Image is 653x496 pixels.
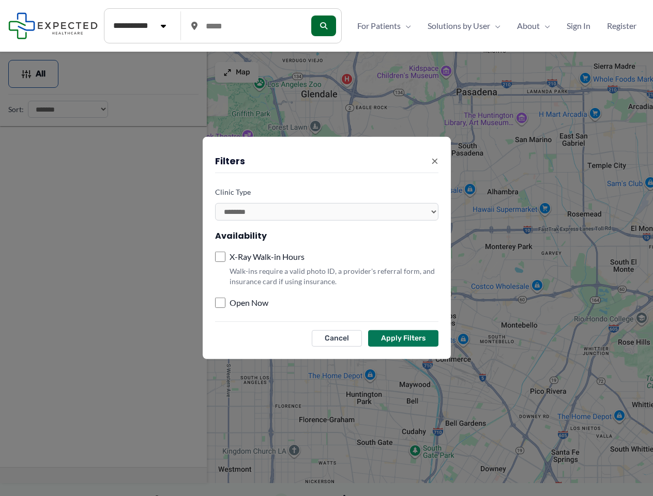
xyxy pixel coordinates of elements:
[517,18,540,34] span: About
[230,249,305,265] label: X-Ray Walk-in Hours
[567,18,590,34] span: Sign In
[230,295,268,310] label: Open Now
[215,230,438,240] h4: Availability
[312,330,362,347] button: Cancel
[357,18,401,34] span: For Patients
[215,154,245,166] h3: Filters
[509,18,558,34] a: AboutMenu Toggle
[368,330,438,347] button: Apply Filters
[215,266,438,286] p: Walk-ins require a valid photo ID, a provider's referral form, and insurance card if using insura...
[349,18,419,34] a: For PatientsMenu Toggle
[558,18,599,34] a: Sign In
[215,185,438,198] label: Clinic Type
[431,149,438,173] span: ×
[8,12,98,39] img: Expected Healthcare Logo - side, dark font, small
[540,18,550,34] span: Menu Toggle
[490,18,500,34] span: Menu Toggle
[599,18,645,34] a: Register
[607,18,636,34] span: Register
[419,18,509,34] a: Solutions by UserMenu Toggle
[428,18,490,34] span: Solutions by User
[401,18,411,34] span: Menu Toggle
